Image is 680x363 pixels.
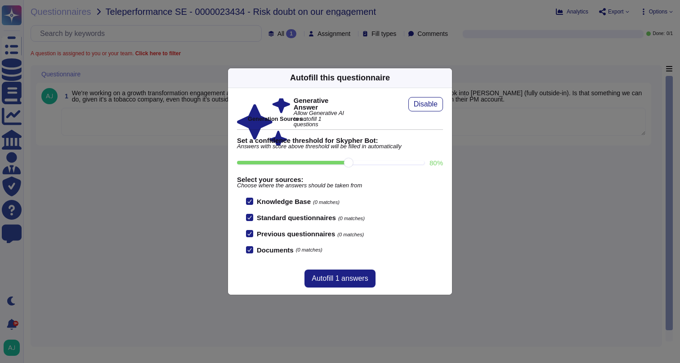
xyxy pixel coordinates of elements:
span: (0 matches) [296,248,322,252]
b: Set a confidence threshold for Skypher Bot: [237,137,443,144]
span: (0 matches) [313,199,340,205]
b: Previous questionnaires [257,230,335,238]
label: 80 % [429,159,443,166]
button: Disable [408,97,443,111]
b: Generative Answer [294,97,347,111]
span: (0 matches) [337,232,364,237]
b: Generation Sources : [248,115,306,122]
b: Select your sources: [237,176,443,183]
button: Autofill 1 answers [304,270,375,288]
b: Documents [257,247,294,253]
div: Autofill this questionnaire [290,72,390,84]
span: Choose where the answers should be taken from [237,183,443,189]
span: Answers with score above threshold will be filled in automatically [237,144,443,150]
span: (0 matches) [338,216,365,221]
span: Autofill 1 answers [312,275,368,282]
b: Standard questionnaires [257,214,336,221]
span: Allow Generative AI to autofill 1 questions [294,111,347,128]
span: Disable [414,101,438,108]
b: Knowledge Base [257,198,311,205]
